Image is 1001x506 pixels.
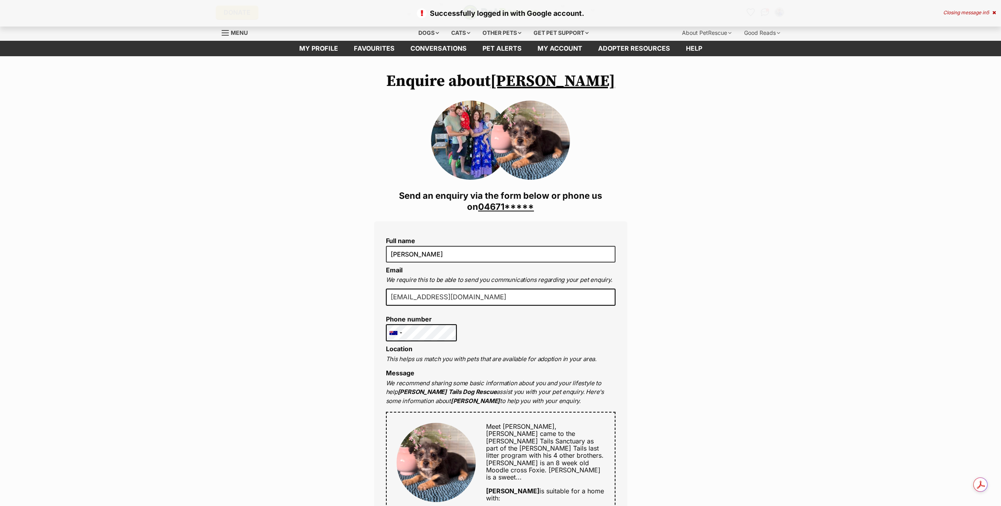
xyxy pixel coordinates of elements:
[431,101,510,180] img: eaxb1b396tuitmivbzua.jpg
[386,325,405,341] div: Australia: +61
[413,25,444,41] div: Dogs
[231,29,248,36] span: Menu
[386,246,615,263] input: E.g. Jimmy Chew
[374,190,627,212] h3: Send an enquiry via the form below or phone us on
[678,41,710,56] a: Help
[386,276,615,285] p: We require this to be able to send you communications regarding your pet enquiry.
[403,41,475,56] a: conversations
[386,237,615,244] label: Full name
[486,430,604,474] span: [PERSON_NAME] came to the [PERSON_NAME] Tails Sanctuary as part of the [PERSON_NAME] Tails last l...
[477,25,527,41] div: Other pets
[490,71,615,91] a: [PERSON_NAME]
[475,41,530,56] a: Pet alerts
[386,369,414,377] label: Message
[486,487,604,502] div: is suitable for a home with:
[291,41,346,56] a: My profile
[386,379,615,406] p: We recommend sharing some basic information about you and your lifestyle to help assist you with ...
[386,266,403,274] label: Email
[397,423,476,502] img: Marvin
[451,397,500,405] strong: [PERSON_NAME]
[374,72,627,90] h1: Enquire about
[739,25,786,41] div: Good Reads
[386,355,615,364] p: This helps us match you with pets that are available for adoption in your area.
[486,466,600,481] span: [PERSON_NAME] is a sweet...
[386,345,412,353] label: Location
[491,101,570,180] img: Marvin
[486,422,557,430] span: Meet [PERSON_NAME],
[386,316,457,323] label: Phone number
[446,25,476,41] div: Cats
[398,388,497,396] strong: [PERSON_NAME] Tails Dog Rescue
[528,25,594,41] div: Get pet support
[590,41,678,56] a: Adopter resources
[222,25,253,39] a: Menu
[346,41,403,56] a: Favourites
[530,41,590,56] a: My account
[486,487,539,495] strong: [PERSON_NAME]
[676,25,737,41] div: About PetRescue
